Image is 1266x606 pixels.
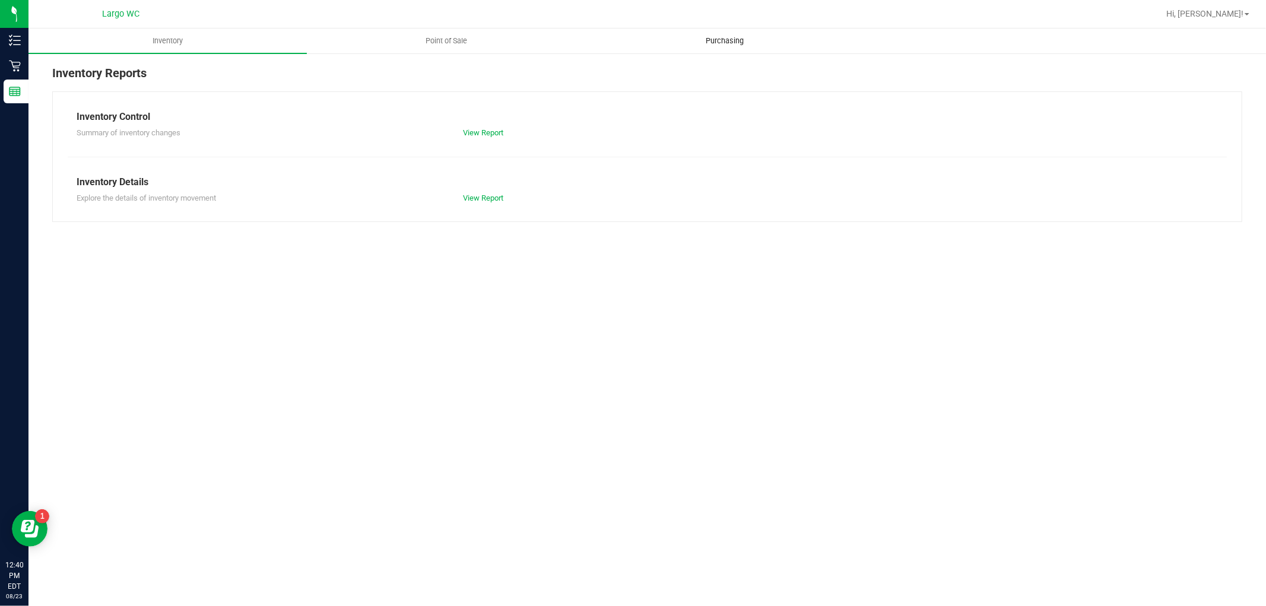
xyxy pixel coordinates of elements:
inline-svg: Reports [9,85,21,97]
a: View Report [463,193,503,202]
p: 08/23 [5,592,23,601]
span: Largo WC [103,9,140,19]
span: Explore the details of inventory movement [77,193,216,202]
a: View Report [463,128,503,137]
span: Summary of inventory changes [77,128,180,137]
a: Inventory [28,28,307,53]
iframe: Resource center unread badge [35,509,49,523]
inline-svg: Retail [9,60,21,72]
iframe: Resource center [12,511,47,547]
span: Hi, [PERSON_NAME]! [1166,9,1243,18]
span: Purchasing [690,36,760,46]
span: Inventory [137,36,199,46]
a: Point of Sale [307,28,585,53]
a: Purchasing [585,28,864,53]
inline-svg: Inventory [9,34,21,46]
div: Inventory Reports [52,64,1242,91]
p: 12:40 PM EDT [5,560,23,592]
span: Point of Sale [410,36,483,46]
div: Inventory Control [77,110,1218,124]
div: Inventory Details [77,175,1218,189]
